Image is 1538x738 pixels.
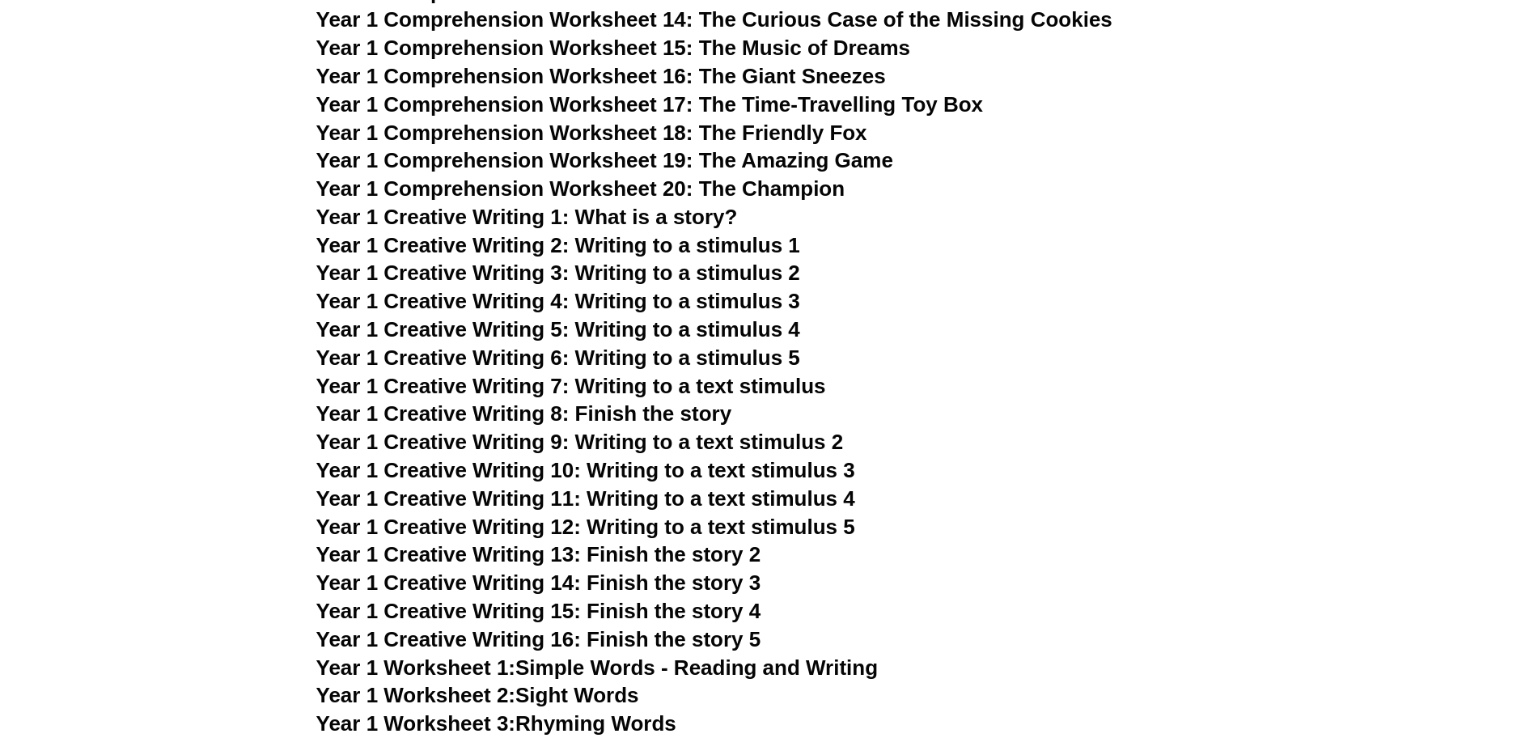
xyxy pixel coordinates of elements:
a: Year 1 Creative Writing 5: Writing to a stimulus 4 [316,317,800,341]
a: Year 1 Creative Writing 15: Finish the story 4 [316,599,761,623]
a: Year 1 Creative Writing 13: Finish the story 2 [316,542,761,566]
a: Year 1 Creative Writing 12: Writing to a text stimulus 5 [316,515,855,539]
span: Year 1 Worksheet 2: [316,683,516,707]
span: Year 1 Worksheet 1: [316,655,516,680]
iframe: Chat Widget [1269,555,1538,738]
a: Year 1 Creative Writing 11: Writing to a text stimulus 4 [316,486,855,511]
a: Year 1 Comprehension Worksheet 16: The Giant Sneezes [316,64,886,88]
a: Year 1 Creative Writing 16: Finish the story 5 [316,627,761,651]
a: Year 1 Creative Writing 10: Writing to a text stimulus 3 [316,458,855,482]
span: Year 1 Worksheet 3: [316,711,516,736]
a: Year 1 Creative Writing 3: Writing to a stimulus 2 [316,261,800,285]
a: Year 1 Comprehension Worksheet 17: The Time-Travelling Toy Box [316,92,984,117]
a: Year 1 Creative Writing 8: Finish the story [316,401,732,426]
a: Year 1 Comprehension Worksheet 19: The Amazing Game [316,148,893,172]
a: Year 1 Comprehension Worksheet 20: The Champion [316,176,845,201]
a: Year 1 Worksheet 2:Sight Words [316,683,639,707]
a: Year 1 Creative Writing 9: Writing to a text stimulus 2 [316,430,844,454]
a: Year 1 Creative Writing 1: What is a story? [316,205,738,229]
a: Year 1 Comprehension Worksheet 15: The Music of Dreams [316,36,911,60]
a: Year 1 Creative Writing 14: Finish the story 3 [316,570,761,595]
a: Year 1 Creative Writing 7: Writing to a text stimulus [316,374,826,398]
a: Year 1 Creative Writing 6: Writing to a stimulus 5 [316,346,800,370]
a: Year 1 Comprehension Worksheet 14: The Curious Case of the Missing Cookies [316,7,1112,32]
a: Year 1 Creative Writing 2: Writing to a stimulus 1 [316,233,800,257]
a: Year 1 Creative Writing 4: Writing to a stimulus 3 [316,289,800,313]
a: Year 1 Worksheet 1:Simple Words - Reading and Writing [316,655,879,680]
a: Year 1 Worksheet 3:Rhyming Words [316,711,676,736]
a: Year 1 Comprehension Worksheet 18: The Friendly Fox [316,121,867,145]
